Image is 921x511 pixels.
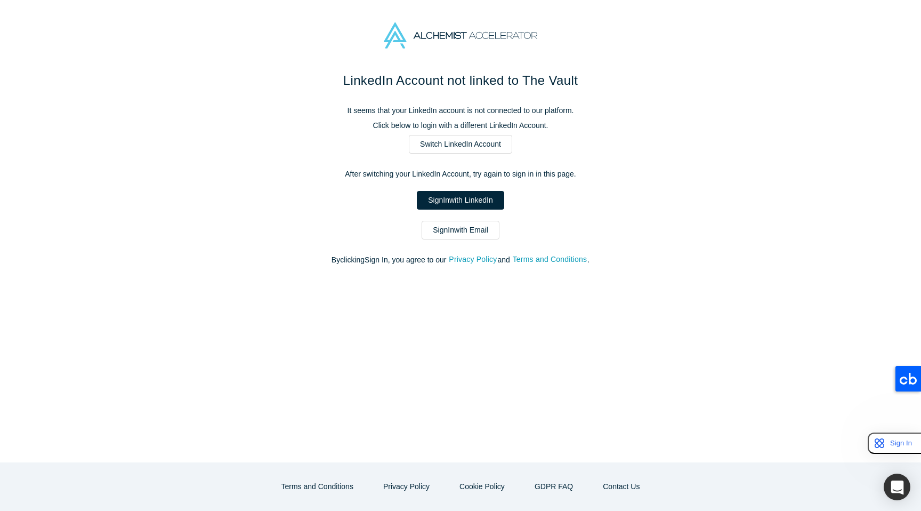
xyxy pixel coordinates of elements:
h1: LinkedIn Account not linked to The Vault [237,71,684,90]
a: SignInwith LinkedIn [417,191,504,210]
button: Terms and Conditions [270,477,365,496]
p: It seems that your LinkedIn account is not connected to our platform. [237,105,684,116]
a: SignInwith Email [422,221,499,239]
p: After switching your LinkedIn Account, try again to sign in in this page. [237,169,684,180]
p: Click below to login with a different LinkedIn Account. [237,120,684,131]
p: By clicking Sign In , you agree to our and . [237,254,684,266]
button: Cookie Policy [448,477,516,496]
a: Switch LinkedIn Account [409,135,512,154]
button: Contact Us [592,477,651,496]
button: Privacy Policy [372,477,441,496]
button: Privacy Policy [448,253,497,266]
img: Alchemist Accelerator Logo [384,22,537,49]
a: GDPR FAQ [523,477,584,496]
button: Terms and Conditions [512,253,588,266]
